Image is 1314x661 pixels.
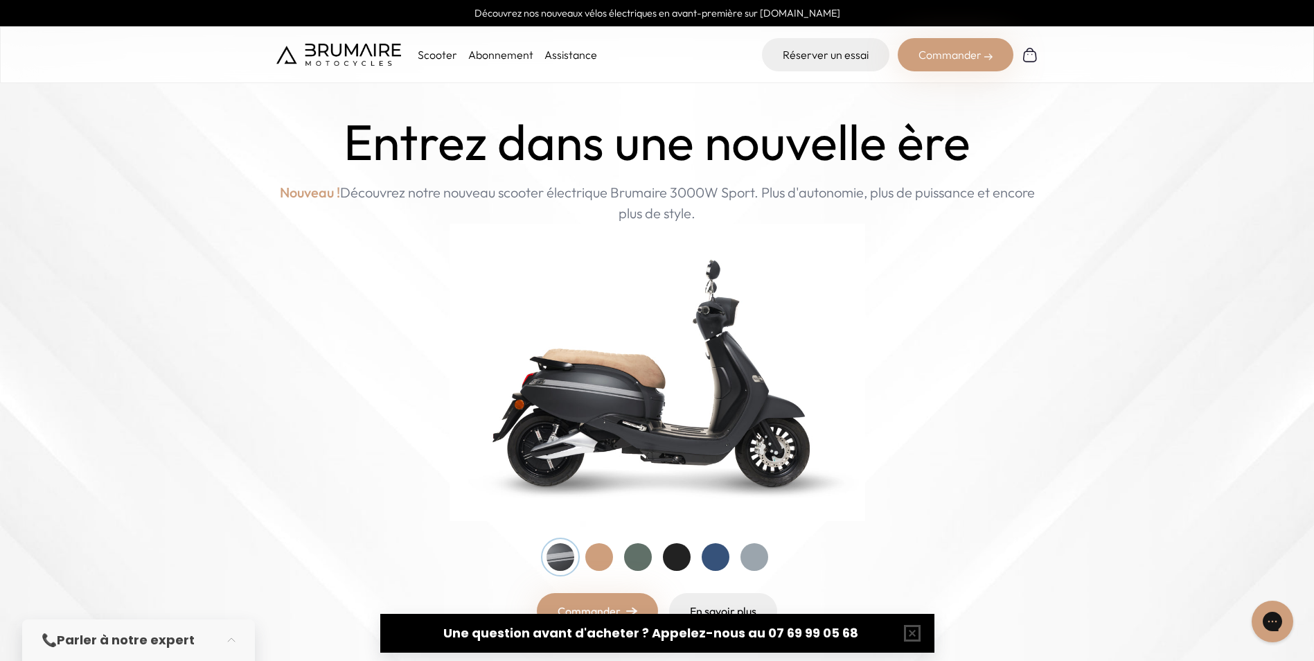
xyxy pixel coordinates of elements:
h1: Entrez dans une nouvelle ère [344,114,970,171]
iframe: Gorgias live chat messenger [1245,596,1300,647]
a: En savoir plus [669,593,777,629]
img: Brumaire Motocycles [276,44,401,66]
a: Abonnement [468,48,533,62]
p: Découvrez notre nouveau scooter électrique Brumaire 3000W Sport. Plus d'autonomie, plus de puissa... [276,182,1038,224]
a: Commander [537,593,658,629]
img: right-arrow-2.png [984,53,993,61]
span: Nouveau ! [280,182,340,203]
img: Panier [1022,46,1038,63]
img: right-arrow.png [626,607,637,615]
a: Réserver un essai [762,38,889,71]
div: Commander [898,38,1013,71]
p: Scooter [418,46,457,63]
a: Assistance [544,48,597,62]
